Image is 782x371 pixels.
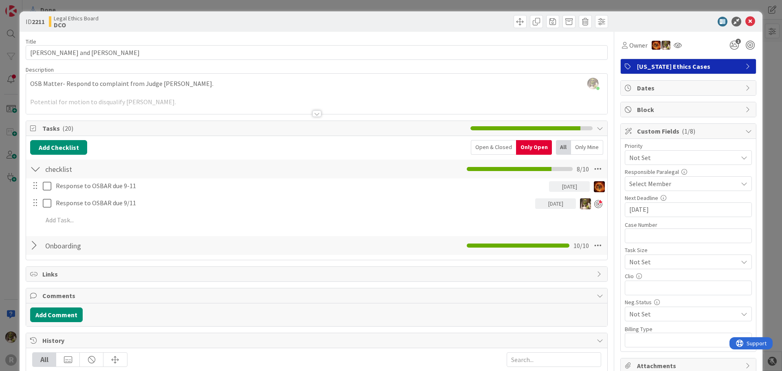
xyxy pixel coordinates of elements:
[594,181,605,192] img: TR
[629,256,734,268] span: Not Set
[587,78,599,89] img: yW9LRPfq2I1p6cQkqhMnMPjKb8hcA9gF.jpg
[661,41,670,50] img: DG
[625,273,752,279] div: Clio
[629,203,747,217] input: MM/DD/YYYY
[629,40,648,50] span: Owner
[56,181,546,191] p: Response to OSBAR due 9-11
[625,247,752,253] div: Task Size
[30,140,87,155] button: Add Checklist
[62,124,73,132] span: ( 20 )
[516,140,552,155] div: Only Open
[42,336,593,345] span: History
[637,361,741,371] span: Attachments
[637,61,741,71] span: [US_STATE] Ethics Cases
[26,66,54,73] span: Description
[625,169,752,175] div: Responsible Paralegal
[26,17,45,26] span: ID
[42,123,466,133] span: Tasks
[629,152,734,163] span: Not Set
[682,127,695,135] span: ( 1/8 )
[625,143,752,149] div: Priority
[580,198,591,209] img: DG
[637,105,741,114] span: Block
[573,241,589,250] span: 10 / 10
[652,41,661,50] img: TR
[535,198,576,209] div: [DATE]
[625,195,752,201] div: Next Deadline
[56,198,532,208] p: Response to OSBAR due 9/11
[507,352,601,367] input: Search...
[625,299,752,305] div: Neg.Status
[625,325,652,333] label: Billing Type
[32,18,45,26] b: 2211
[471,140,516,155] div: Open & Closed
[42,269,593,279] span: Links
[54,22,99,28] b: DCO
[42,291,593,301] span: Comments
[571,140,603,155] div: Only Mine
[637,83,741,93] span: Dates
[629,308,734,320] span: Not Set
[26,45,608,60] input: type card name here...
[577,164,589,174] span: 8 / 10
[549,181,590,192] div: [DATE]
[637,126,741,136] span: Custom Fields
[736,39,741,44] span: 1
[42,238,226,253] input: Add Checklist...
[33,353,56,367] div: All
[556,140,571,155] div: All
[42,162,226,176] input: Add Checklist...
[30,307,83,322] button: Add Comment
[629,179,671,189] span: Select Member
[30,79,603,88] p: OSB Matter- Respond to complaint from Judge [PERSON_NAME].
[625,221,657,228] label: Case Number
[54,15,99,22] span: Legal Ethics Board
[26,38,36,45] label: Title
[17,1,37,11] span: Support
